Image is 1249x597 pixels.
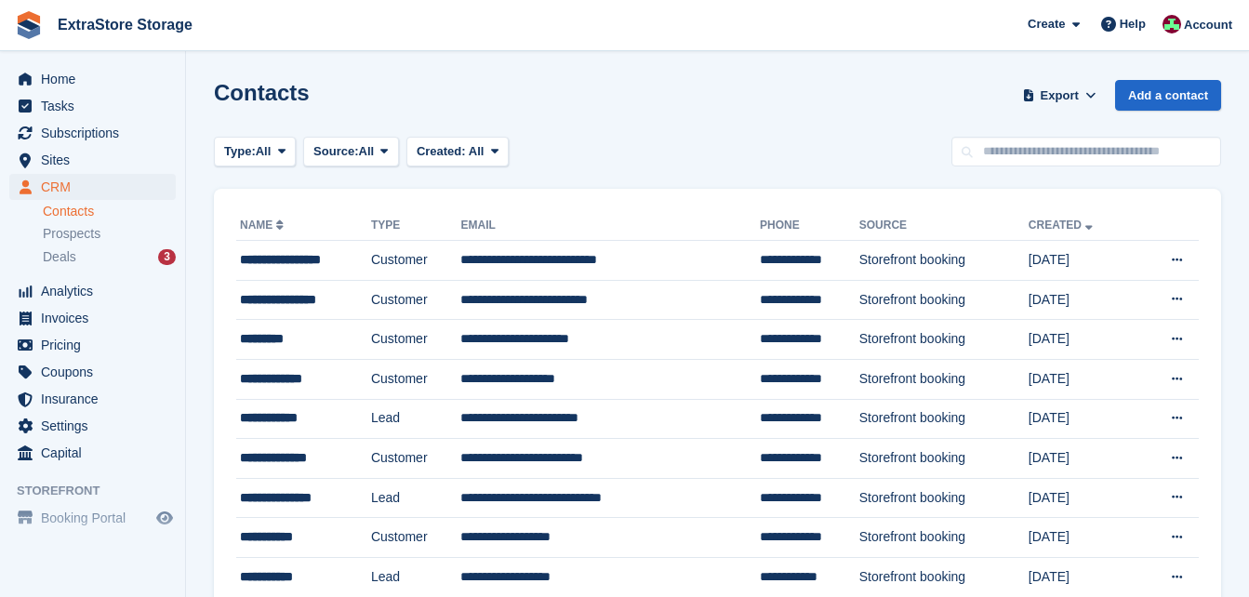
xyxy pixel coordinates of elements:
[460,211,760,241] th: Email
[1029,280,1136,320] td: [DATE]
[1120,15,1146,33] span: Help
[371,241,461,281] td: Customer
[9,278,176,304] a: menu
[1029,320,1136,360] td: [DATE]
[371,280,461,320] td: Customer
[859,241,1029,281] td: Storefront booking
[9,120,176,146] a: menu
[1028,15,1065,33] span: Create
[371,320,461,360] td: Customer
[214,137,296,167] button: Type: All
[9,66,176,92] a: menu
[256,142,272,161] span: All
[41,359,153,385] span: Coupons
[41,147,153,173] span: Sites
[859,439,1029,479] td: Storefront booking
[9,93,176,119] a: menu
[371,211,461,241] th: Type
[1029,439,1136,479] td: [DATE]
[9,305,176,331] a: menu
[859,478,1029,518] td: Storefront booking
[41,440,153,466] span: Capital
[9,440,176,466] a: menu
[469,144,485,158] span: All
[371,478,461,518] td: Lead
[50,9,200,40] a: ExtraStore Storage
[1184,16,1232,34] span: Account
[240,219,287,232] a: Name
[9,147,176,173] a: menu
[41,66,153,92] span: Home
[41,413,153,439] span: Settings
[9,359,176,385] a: menu
[9,332,176,358] a: menu
[1029,478,1136,518] td: [DATE]
[371,518,461,558] td: Customer
[313,142,358,161] span: Source:
[9,413,176,439] a: menu
[41,332,153,358] span: Pricing
[1029,399,1136,439] td: [DATE]
[9,174,176,200] a: menu
[859,557,1029,597] td: Storefront booking
[1029,557,1136,597] td: [DATE]
[1115,80,1221,111] a: Add a contact
[1029,241,1136,281] td: [DATE]
[41,505,153,531] span: Booking Portal
[43,247,176,267] a: Deals 3
[406,137,509,167] button: Created: All
[43,224,176,244] a: Prospects
[359,142,375,161] span: All
[1029,518,1136,558] td: [DATE]
[859,359,1029,399] td: Storefront booking
[43,225,100,243] span: Prospects
[9,505,176,531] a: menu
[41,278,153,304] span: Analytics
[41,174,153,200] span: CRM
[43,248,76,266] span: Deals
[41,120,153,146] span: Subscriptions
[43,203,176,220] a: Contacts
[371,399,461,439] td: Lead
[1041,86,1079,105] span: Export
[859,399,1029,439] td: Storefront booking
[859,320,1029,360] td: Storefront booking
[417,144,466,158] span: Created:
[9,386,176,412] a: menu
[1029,359,1136,399] td: [DATE]
[41,386,153,412] span: Insurance
[15,11,43,39] img: stora-icon-8386f47178a22dfd0bd8f6a31ec36ba5ce8667c1dd55bd0f319d3a0aa187defe.svg
[859,518,1029,558] td: Storefront booking
[41,305,153,331] span: Invoices
[859,211,1029,241] th: Source
[760,211,859,241] th: Phone
[158,249,176,265] div: 3
[371,359,461,399] td: Customer
[1018,80,1100,111] button: Export
[214,80,310,105] h1: Contacts
[371,557,461,597] td: Lead
[224,142,256,161] span: Type:
[371,439,461,479] td: Customer
[1029,219,1096,232] a: Created
[153,507,176,529] a: Preview store
[17,482,185,500] span: Storefront
[303,137,399,167] button: Source: All
[41,93,153,119] span: Tasks
[1163,15,1181,33] img: Chelsea Parker
[859,280,1029,320] td: Storefront booking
